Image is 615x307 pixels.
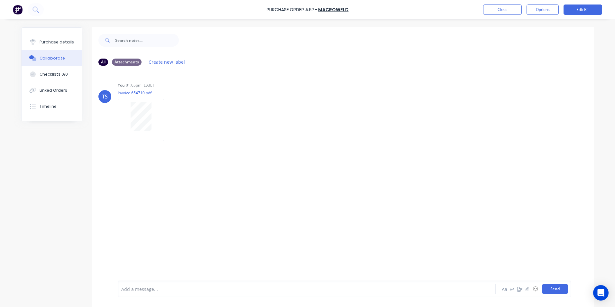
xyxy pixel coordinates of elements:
button: Close [483,5,522,15]
button: Create new label [145,58,188,66]
a: MacroWeld [318,6,349,13]
button: Linked Orders [22,82,82,98]
button: Timeline [22,98,82,115]
div: 01:05pm [DATE] [126,82,154,88]
button: Options [527,5,559,15]
button: Checklists 0/0 [22,66,82,82]
button: Aa [500,285,508,293]
p: Invoice 654710.pdf [118,90,170,96]
button: ☺ [531,285,539,293]
div: All [98,59,108,66]
div: Checklists 0/0 [40,71,68,77]
div: You [118,82,124,88]
div: Linked Orders [40,88,67,93]
button: Send [542,284,568,294]
button: Purchase details [22,34,82,50]
div: Collaborate [40,55,65,61]
div: Attachments [112,59,142,66]
div: Open Intercom Messenger [593,285,609,301]
div: TS [102,93,108,100]
button: Edit Bill [564,5,602,15]
div: Purchase Order #57 - [267,6,317,13]
button: Collaborate [22,50,82,66]
div: Purchase details [40,39,74,45]
img: Factory [13,5,23,14]
div: Timeline [40,104,57,109]
button: @ [508,285,516,293]
input: Search notes... [115,34,179,47]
